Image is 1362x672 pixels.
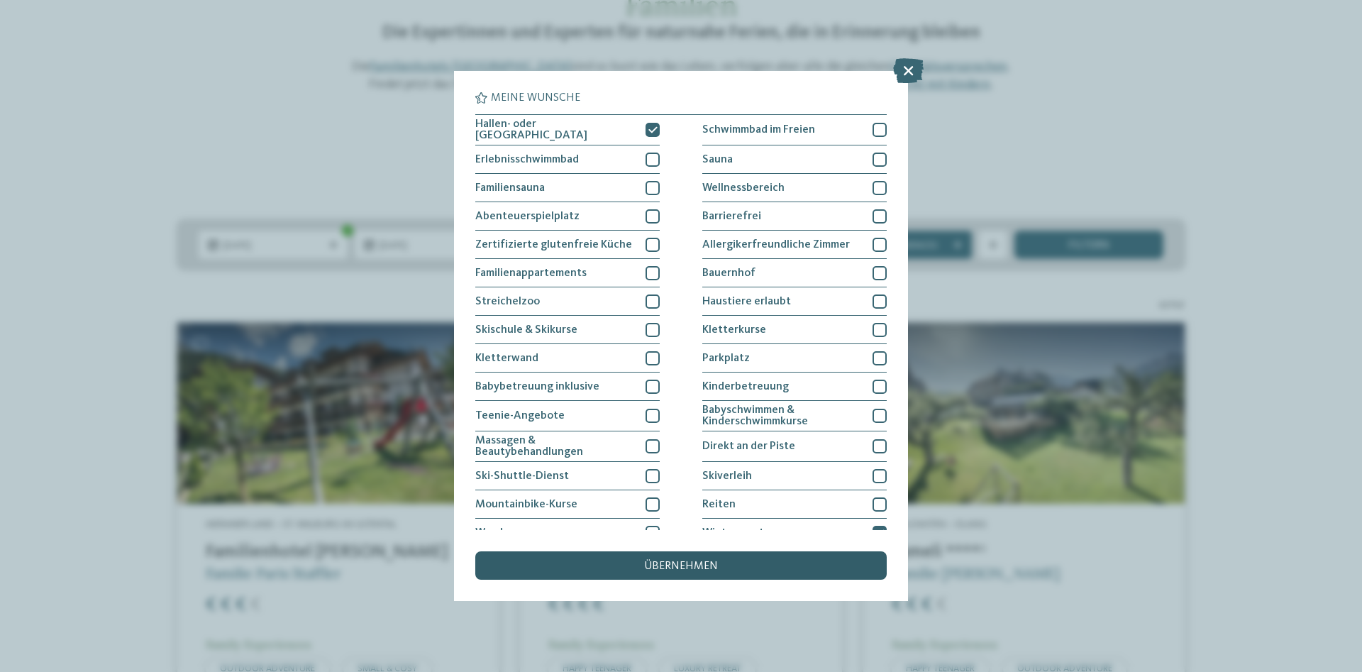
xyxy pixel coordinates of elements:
span: Hallen- oder [GEOGRAPHIC_DATA] [475,119,635,141]
span: übernehmen [644,561,718,572]
span: Reiten [702,499,736,510]
span: Wintersport [702,527,764,539]
span: Babyschwimmen & Kinderschwimmkurse [702,404,862,427]
span: Haustiere erlaubt [702,296,791,307]
span: Babybetreuung inklusive [475,381,599,392]
span: Familiensauna [475,182,545,194]
span: Wellnessbereich [702,182,785,194]
span: Familienappartements [475,268,587,279]
span: Barrierefrei [702,211,761,222]
span: Teenie-Angebote [475,410,565,422]
span: Sauna [702,154,733,165]
span: Skiverleih [702,470,752,482]
span: Skischule & Skikurse [475,324,577,336]
span: Parkplatz [702,353,750,364]
span: Kletterkurse [702,324,766,336]
span: Wandern [475,527,520,539]
span: Kinderbetreuung [702,381,789,392]
span: Massagen & Beautybehandlungen [475,435,635,458]
span: Zertifizierte glutenfreie Küche [475,239,632,250]
span: Bauernhof [702,268,755,279]
span: Ski-Shuttle-Dienst [475,470,569,482]
span: Mountainbike-Kurse [475,499,577,510]
span: Allergikerfreundliche Zimmer [702,239,850,250]
span: Erlebnisschwimmbad [475,154,579,165]
span: Streichelzoo [475,296,540,307]
span: Schwimmbad im Freien [702,124,815,136]
span: Abenteuerspielplatz [475,211,580,222]
span: Meine Wünsche [491,92,580,104]
span: Direkt an der Piste [702,441,795,452]
span: Kletterwand [475,353,538,364]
